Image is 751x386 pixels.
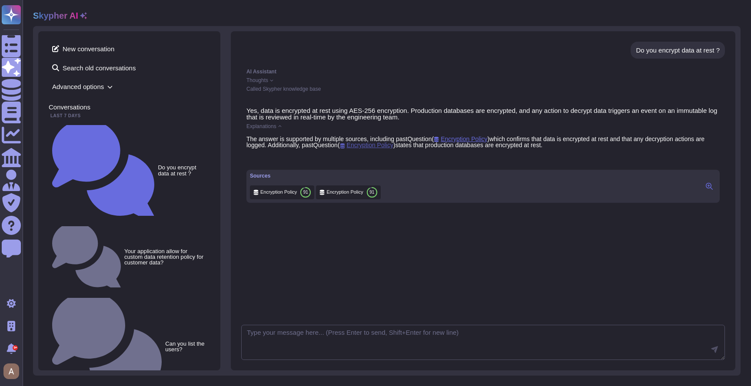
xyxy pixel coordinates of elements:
button: Dislike this response [264,155,271,162]
small: Do you encrypt data at rest ? [158,165,206,176]
div: AI Assistant [246,69,720,74]
span: New conversation [49,42,210,56]
img: user [3,363,19,379]
h2: Skypher AI [33,10,78,21]
div: Conversations [49,104,210,110]
span: 91 [369,190,374,195]
small: Can you list the users? [165,341,206,352]
span: Thoughts [246,78,268,83]
span: Advanced options [49,80,210,93]
div: Last 7 days [49,114,210,118]
button: user [2,362,25,381]
div: The answer is supported by multiple sources, including pastQuestion ( ) which confirms that data ... [246,136,720,148]
span: Search old conversations [49,61,210,75]
div: Sources [250,173,381,178]
span: Explanations [246,124,276,129]
span: Encryption Policy [260,189,297,195]
span: Click to preview this source [340,142,393,148]
div: Do you encrypt data at rest ? [636,47,720,53]
span: Click to preview this source [434,135,487,142]
button: Copy this response [246,155,253,162]
button: Click to view sources in the right panel [702,181,716,191]
span: 91 [303,190,308,195]
button: Like this response [255,155,262,162]
small: Your application allow for custom data retention policy for customer data? [124,248,206,265]
p: Yes, data is encrypted at rest using AES-256 encryption. Production databases are encrypted, and ... [246,107,720,120]
span: Encryption Policy [326,189,363,195]
div: Click to preview/edit this source [250,185,314,199]
div: Click to preview/edit this source [316,185,380,199]
span: Called Skypher knowledge base [246,86,321,92]
div: 9+ [13,345,18,350]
